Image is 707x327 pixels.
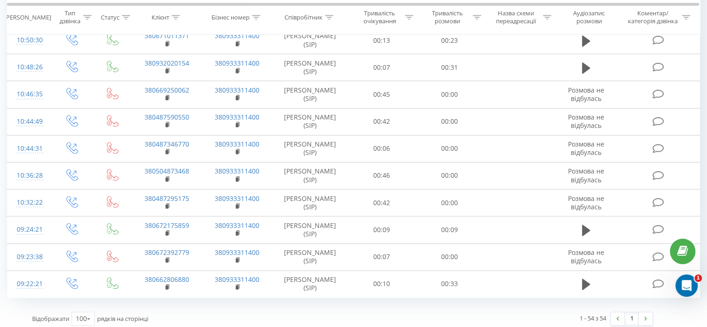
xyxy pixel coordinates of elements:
[562,10,616,26] div: Аудіозапис розмови
[625,10,680,26] div: Коментар/категорія дзвінка
[145,86,189,94] a: 380669250062
[152,13,169,21] div: Клієнт
[17,113,41,131] div: 10:44:49
[4,13,51,21] div: [PERSON_NAME]
[348,54,416,81] td: 00:07
[272,135,348,162] td: [PERSON_NAME] (SIP)
[348,81,416,108] td: 00:45
[215,86,259,94] a: 380933311400
[416,216,483,243] td: 00:09
[348,216,416,243] td: 00:09
[17,140,41,158] div: 10:44:31
[416,189,483,216] td: 00:00
[215,194,259,203] a: 380933311400
[76,314,87,323] div: 100
[416,135,483,162] td: 00:00
[416,108,483,135] td: 00:00
[17,220,41,239] div: 09:24:21
[145,275,189,284] a: 380662806880
[145,194,189,203] a: 380487295175
[215,140,259,148] a: 380933311400
[580,314,606,323] div: 1 - 54 з 54
[348,189,416,216] td: 00:42
[17,85,41,103] div: 10:46:35
[694,274,702,282] span: 1
[348,270,416,297] td: 00:10
[568,248,604,265] span: Розмова не відбулась
[625,312,639,325] a: 1
[215,275,259,284] a: 380933311400
[272,54,348,81] td: [PERSON_NAME] (SIP)
[215,248,259,257] a: 380933311400
[348,162,416,189] td: 00:46
[424,10,470,26] div: Тривалість розмови
[101,13,119,21] div: Статус
[568,194,604,211] span: Розмова не відбулась
[211,13,250,21] div: Бізнес номер
[145,113,189,121] a: 380487590550
[145,31,189,40] a: 380671011371
[568,113,604,130] span: Розмова не відбулась
[416,27,483,54] td: 00:23
[215,31,259,40] a: 380933311400
[17,248,41,266] div: 09:23:38
[416,270,483,297] td: 00:33
[348,108,416,135] td: 00:42
[215,113,259,121] a: 380933311400
[272,243,348,270] td: [PERSON_NAME] (SIP)
[416,54,483,81] td: 00:31
[17,31,41,49] div: 10:50:30
[272,216,348,243] td: [PERSON_NAME] (SIP)
[145,248,189,257] a: 380672392779
[348,27,416,54] td: 00:13
[145,59,189,67] a: 380932020154
[215,221,259,230] a: 380933311400
[272,81,348,108] td: [PERSON_NAME] (SIP)
[215,167,259,175] a: 380933311400
[32,314,69,323] span: Відображати
[59,10,80,26] div: Тип дзвінка
[97,314,148,323] span: рядків на сторінці
[17,194,41,212] div: 10:32:22
[492,10,541,26] div: Назва схеми переадресації
[416,243,483,270] td: 00:00
[675,274,698,297] iframe: Intercom live chat
[568,140,604,157] span: Розмова не відбулась
[416,81,483,108] td: 00:00
[568,86,604,103] span: Розмова не відбулась
[145,140,189,148] a: 380487346770
[145,221,189,230] a: 380672175859
[272,108,348,135] td: [PERSON_NAME] (SIP)
[284,13,323,21] div: Співробітник
[17,167,41,185] div: 10:36:28
[272,189,348,216] td: [PERSON_NAME] (SIP)
[357,10,403,26] div: Тривалість очікування
[348,135,416,162] td: 00:06
[272,27,348,54] td: [PERSON_NAME] (SIP)
[416,162,483,189] td: 00:00
[145,167,189,175] a: 380504873468
[17,275,41,293] div: 09:22:21
[215,59,259,67] a: 380933311400
[348,243,416,270] td: 00:07
[568,167,604,184] span: Розмова не відбулась
[17,58,41,76] div: 10:48:26
[272,270,348,297] td: [PERSON_NAME] (SIP)
[272,162,348,189] td: [PERSON_NAME] (SIP)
